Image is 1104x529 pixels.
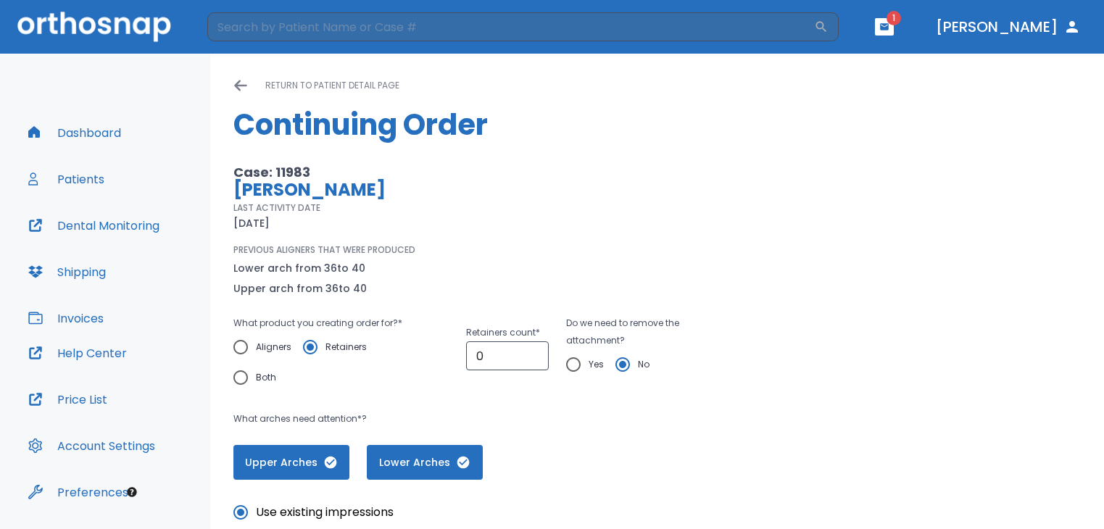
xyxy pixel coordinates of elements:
span: Aligners [256,338,291,356]
button: Lower Arches [367,445,483,480]
span: Yes [589,356,604,373]
p: Case: 11983 [233,164,728,181]
div: Tooltip anchor [125,486,138,499]
p: Upper arch from 36 to 40 [233,280,367,297]
span: Upper Arches [248,455,335,470]
p: What product you creating order for? * [233,315,420,332]
button: Price List [20,382,116,417]
button: Invoices [20,301,112,336]
span: Lower Arches [381,455,468,470]
button: [PERSON_NAME] [930,14,1087,40]
p: PREVIOUS ALIGNERS THAT WERE PRODUCED [233,243,415,257]
h1: Continuing Order [233,103,1081,146]
button: Patients [20,162,113,196]
span: Both [256,369,276,386]
p: [PERSON_NAME] [233,181,728,199]
button: Shipping [20,254,115,289]
input: Search by Patient Name or Case # [207,12,814,41]
img: Orthosnap [17,12,171,41]
button: Help Center [20,336,136,370]
button: Dashboard [20,115,130,150]
p: return to patient detail page [265,77,399,94]
p: Lower arch from 36 to 40 [233,259,367,277]
p: Do we need to remove the attachment? [566,315,728,349]
p: Retainers count * [466,324,549,341]
p: What arches need attention*? [233,410,728,428]
p: [DATE] [233,214,270,232]
p: LAST ACTIVITY DATE [233,201,320,214]
span: No [638,356,649,373]
span: Retainers [325,338,367,356]
span: Use existing impressions [256,504,394,521]
button: Preferences [20,475,137,509]
span: 1 [887,11,901,25]
button: Dental Monitoring [20,208,168,243]
button: Account Settings [20,428,164,463]
button: Upper Arches [233,445,349,480]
